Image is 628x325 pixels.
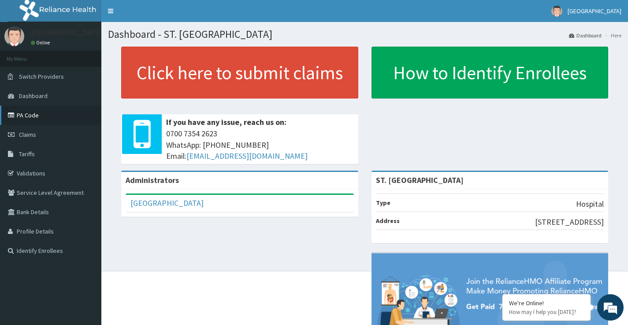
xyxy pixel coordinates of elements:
b: Administrators [126,175,179,185]
span: Switch Providers [19,73,64,80]
b: Address [376,217,400,225]
span: Tariffs [19,150,35,158]
b: If you have any issue, reach us on: [166,117,286,127]
div: We're Online! [509,299,584,307]
p: Hospital [576,198,604,210]
strong: ST. [GEOGRAPHIC_DATA] [376,175,464,185]
p: How may I help you today? [509,308,584,316]
li: Here [602,32,621,39]
a: How to Identify Enrollees [372,47,609,99]
h1: Dashboard - ST. [GEOGRAPHIC_DATA] [108,29,621,40]
p: [STREET_ADDRESS] [535,216,604,228]
a: [EMAIL_ADDRESS][DOMAIN_NAME] [186,151,308,161]
span: Dashboard [19,92,48,100]
span: [GEOGRAPHIC_DATA] [568,7,621,15]
a: [GEOGRAPHIC_DATA] [130,198,204,208]
b: Type [376,199,390,207]
img: User Image [4,26,24,46]
img: User Image [551,6,562,17]
span: 0700 7354 2623 WhatsApp: [PHONE_NUMBER] Email: [166,128,354,162]
a: Dashboard [569,32,602,39]
span: Claims [19,131,36,139]
p: [GEOGRAPHIC_DATA] [31,29,104,37]
a: Click here to submit claims [121,47,358,99]
a: Online [31,40,52,46]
